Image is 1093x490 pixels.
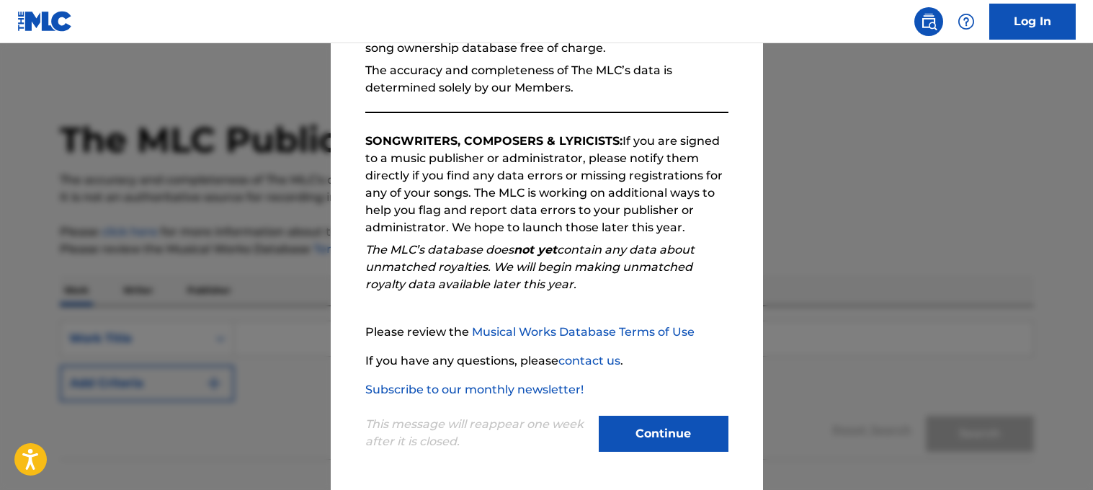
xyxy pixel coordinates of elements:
[920,13,937,30] img: search
[599,416,728,452] button: Continue
[514,243,557,257] strong: not yet
[958,13,975,30] img: help
[1021,421,1093,490] iframe: Chat Widget
[472,325,695,339] a: Musical Works Database Terms of Use
[558,354,620,367] a: contact us
[365,243,695,291] em: The MLC’s database does contain any data about unmatched royalties. We will begin making unmatche...
[365,134,623,148] strong: SONGWRITERS, COMPOSERS & LYRICISTS:
[365,133,728,236] p: If you are signed to a music publisher or administrator, please notify them directly if you find ...
[365,383,584,396] a: Subscribe to our monthly newsletter!
[365,352,728,370] p: If you have any questions, please .
[365,62,728,97] p: The accuracy and completeness of The MLC’s data is determined solely by our Members.
[365,416,590,450] p: This message will reappear one week after it is closed.
[17,11,73,32] img: MLC Logo
[989,4,1076,40] a: Log In
[914,7,943,36] a: Public Search
[952,7,981,36] div: Help
[365,324,728,341] p: Please review the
